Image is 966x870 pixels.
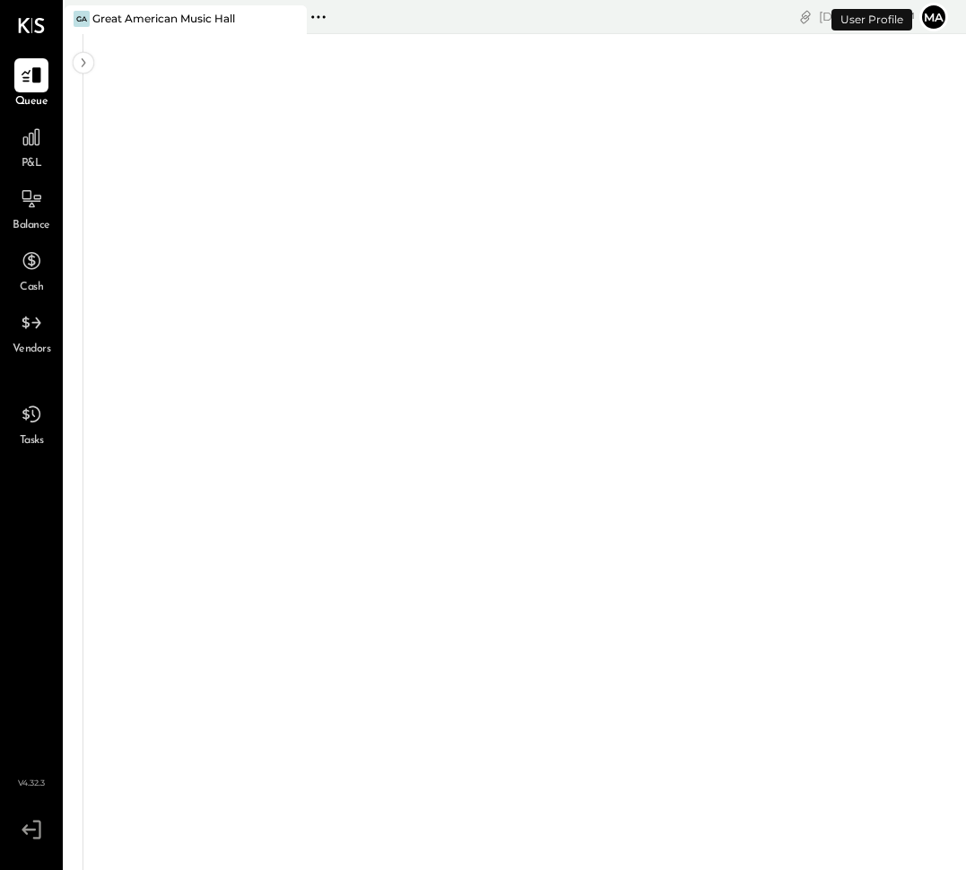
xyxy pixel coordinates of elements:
[819,8,915,25] div: [DATE]
[22,156,42,172] span: P&L
[1,306,62,358] a: Vendors
[1,397,62,449] a: Tasks
[13,342,51,358] span: Vendors
[1,244,62,296] a: Cash
[20,280,43,296] span: Cash
[13,218,50,234] span: Balance
[92,11,235,26] div: Great American Music Hall
[1,120,62,172] a: P&L
[74,11,90,27] div: GA
[1,58,62,110] a: Queue
[831,9,912,30] div: User Profile
[919,3,948,31] button: ma
[20,433,44,449] span: Tasks
[15,94,48,110] span: Queue
[796,7,814,26] div: copy link
[1,182,62,234] a: Balance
